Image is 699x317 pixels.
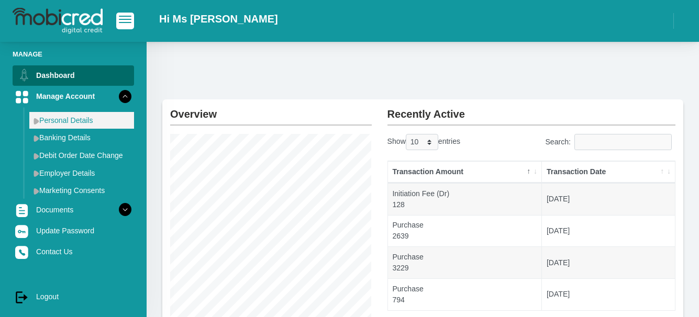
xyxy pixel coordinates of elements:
label: Search: [545,134,675,150]
td: Purchase 794 [388,278,542,310]
th: Transaction Date: activate to sort column ascending [542,161,675,183]
img: menu arrow [34,153,39,160]
img: logo-mobicred.svg [13,8,103,34]
label: Show entries [387,134,460,150]
img: menu arrow [34,170,39,177]
td: [DATE] [542,215,675,247]
img: menu arrow [34,188,39,195]
a: Debit Order Date Change [29,147,134,164]
a: Logout [13,287,134,307]
a: Update Password [13,221,134,241]
td: Purchase 2639 [388,215,542,247]
a: Personal Details [29,112,134,129]
a: Employer Details [29,165,134,182]
img: menu arrow [34,118,39,124]
td: Purchase 3229 [388,246,542,278]
h2: Hi Ms [PERSON_NAME] [159,13,278,25]
img: menu arrow [34,135,39,142]
td: [DATE] [542,246,675,278]
select: Showentries [406,134,438,150]
h2: Overview [170,99,372,120]
td: [DATE] [542,278,675,310]
a: Dashboard [13,65,134,85]
h2: Recently Active [387,99,675,120]
a: Manage Account [13,86,134,106]
a: Marketing Consents [29,182,134,199]
th: Transaction Amount: activate to sort column descending [388,161,542,183]
li: Manage [13,49,134,59]
input: Search: [574,134,672,150]
td: Initiation Fee (Dr) 128 [388,183,542,215]
a: Banking Details [29,129,134,146]
a: Contact Us [13,242,134,262]
a: Documents [13,200,134,220]
td: [DATE] [542,183,675,215]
